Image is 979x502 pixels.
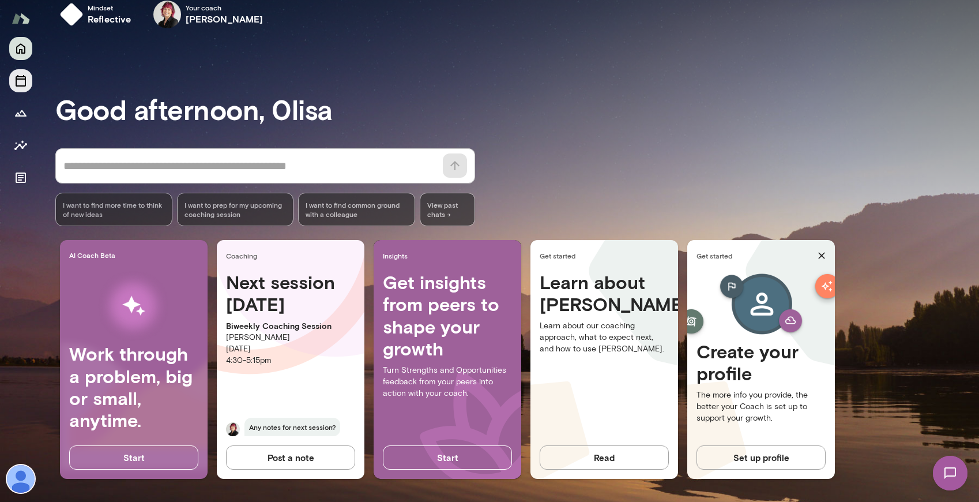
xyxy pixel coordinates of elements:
p: 4:30 - 5:15pm [226,355,355,366]
button: Set up profile [696,445,826,470]
p: Turn Strengths and Opportunities feedback from your peers into action with your coach. [383,365,512,399]
div: I want to prep for my upcoming coaching session [177,193,294,226]
p: [PERSON_NAME] [226,332,355,343]
button: Read [540,445,669,470]
img: 0lisa [7,465,35,493]
h4: Create your profile [696,340,826,385]
span: Get started [540,251,673,260]
button: Documents [9,166,32,189]
p: The more info you provide, the better your Coach is set up to support your growth. [696,389,826,424]
span: Coaching [226,251,360,260]
p: [DATE] [226,343,355,355]
img: Create profile [701,271,821,340]
h4: Learn about [PERSON_NAME] [540,271,669,316]
button: Start [383,445,512,470]
h3: Good afternoon, 0lisa [55,93,979,125]
div: I want to find more time to think of new ideas [55,193,172,226]
button: Start [69,445,198,470]
span: Any notes for next session? [244,418,340,436]
span: AI Coach Beta [69,250,203,260]
h4: Next session [DATE] [226,271,355,316]
img: mindset [60,3,83,26]
div: I want to find common ground with a colleague [298,193,415,226]
img: Leigh [226,422,240,436]
p: Learn about our coaching approach, what to expect next, and how to use [PERSON_NAME]. [540,320,669,355]
h4: Work through a problem, big or small, anytime. [69,343,198,432]
span: Insights [383,251,517,260]
span: I want to find common ground with a colleague [306,200,408,219]
button: Growth Plan [9,102,32,125]
img: AI Workflows [82,269,185,343]
span: I want to find more time to think of new ideas [63,200,165,219]
span: Your coach [186,3,263,12]
button: Post a note [226,445,355,470]
img: Mento [12,8,30,29]
span: Mindset [88,3,131,12]
span: View past chats -> [420,193,475,226]
h6: reflective [88,12,131,26]
button: Sessions [9,69,32,92]
span: I want to prep for my upcoming coaching session [184,200,287,219]
h6: [PERSON_NAME] [186,12,263,26]
p: Biweekly Coaching Session [226,320,355,332]
button: Home [9,37,32,60]
span: Get started [696,251,813,260]
h4: Get insights from peers to shape your growth [383,271,512,360]
img: Leigh Allen-Arredondo [153,1,181,28]
button: Insights [9,134,32,157]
